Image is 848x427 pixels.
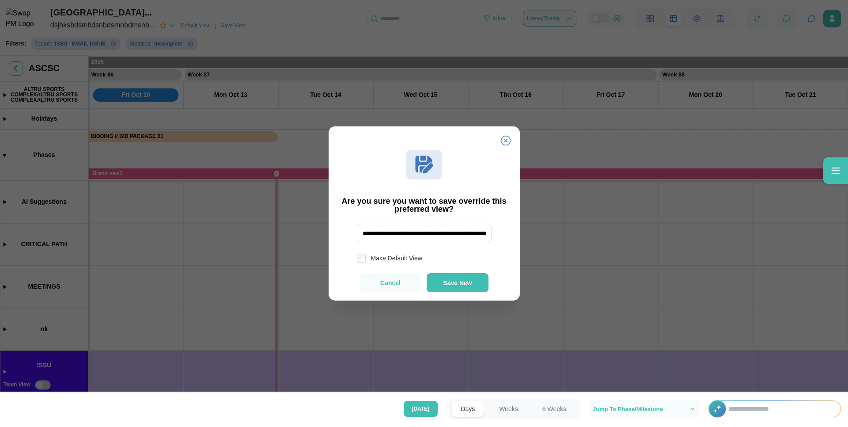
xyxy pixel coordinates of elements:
span: Save New [443,279,472,286]
div: + [708,400,841,417]
button: Cancel [360,273,421,292]
span: [DATE] [412,401,430,416]
button: Days [452,401,484,417]
button: Save New [427,273,488,292]
button: Weeks [490,401,527,417]
button: 6 Weeks [534,401,575,417]
div: Are you sure you want to save override this preferred view? [341,197,507,213]
span: Cancel [380,279,401,286]
span: Jump To Phase/Milestone [593,406,663,412]
label: Make Default View [366,254,422,263]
